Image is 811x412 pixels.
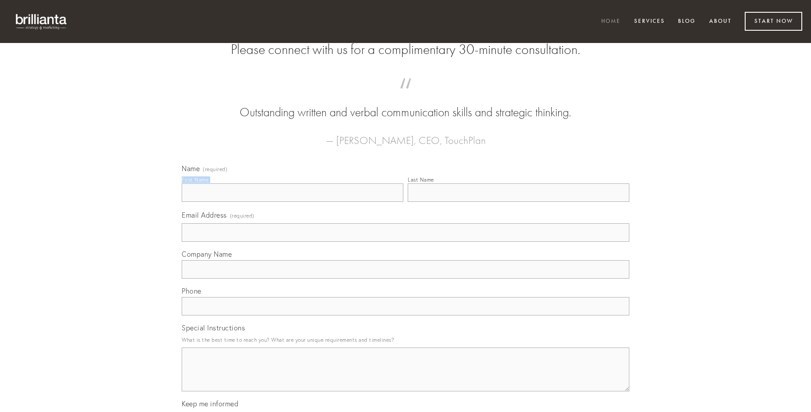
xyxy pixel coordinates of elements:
[182,164,200,173] span: Name
[672,14,701,29] a: Blog
[182,250,232,258] span: Company Name
[628,14,671,29] a: Services
[596,14,626,29] a: Home
[196,121,615,149] figcaption: — [PERSON_NAME], CEO, TouchPlan
[408,176,434,183] div: Last Name
[182,334,629,346] p: What is the best time to reach you? What are your unique requirements and timelines?
[745,12,802,31] a: Start Now
[230,210,255,222] span: (required)
[182,399,238,408] span: Keep me informed
[196,87,615,104] span: “
[703,14,737,29] a: About
[196,87,615,121] blockquote: Outstanding written and verbal communication skills and strategic thinking.
[203,167,227,172] span: (required)
[182,176,208,183] div: First Name
[182,287,201,295] span: Phone
[182,41,629,58] h2: Please connect with us for a complimentary 30-minute consultation.
[182,211,227,219] span: Email Address
[182,323,245,332] span: Special Instructions
[9,9,75,34] img: brillianta - research, strategy, marketing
